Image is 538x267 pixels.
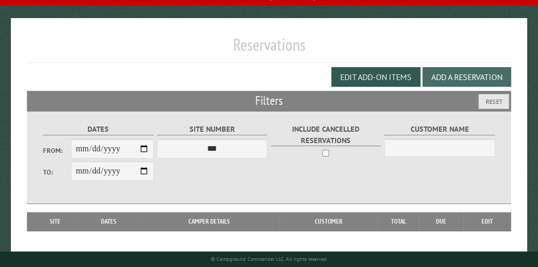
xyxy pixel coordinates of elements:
button: Reset [478,94,509,109]
h1: Reservations [27,35,511,63]
th: Site [32,212,78,231]
th: Camper Details [139,212,280,231]
small: © Campground Commander LLC. All rights reserved. [211,256,328,262]
th: Due [419,212,463,231]
button: Add a Reservation [423,67,511,87]
h2: Filters [27,91,511,111]
label: Customer Name [384,123,495,135]
label: From: [43,146,70,155]
label: To: [43,167,70,177]
label: Dates [43,123,153,135]
th: Customer [280,212,377,231]
th: Dates [78,212,139,231]
button: Edit Add-on Items [331,67,420,87]
th: Edit [463,212,511,231]
label: Site Number [157,123,267,135]
th: Total [377,212,419,231]
label: Include Cancelled Reservations [271,123,381,146]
